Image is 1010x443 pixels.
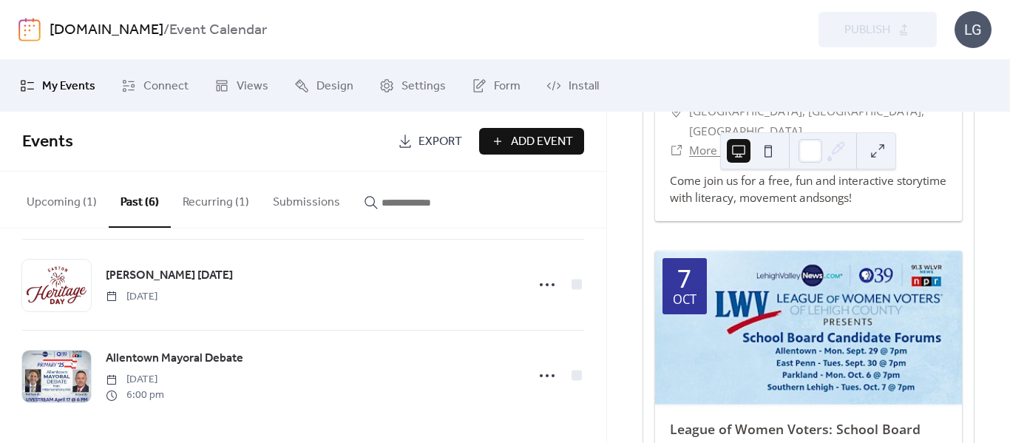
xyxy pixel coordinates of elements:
[535,66,610,106] a: Install
[163,16,169,44] b: /
[106,372,164,388] span: [DATE]
[106,289,157,305] span: [DATE]
[106,350,243,368] span: Allentown Mayoral Debate
[261,172,352,226] button: Submissions
[387,128,473,155] a: Export
[237,78,268,95] span: Views
[50,16,163,44] a: [DOMAIN_NAME]
[569,78,599,95] span: Install
[106,388,164,403] span: 6:00 pm
[316,78,353,95] span: Design
[109,172,171,228] button: Past (6)
[511,133,573,151] span: Add Event
[106,266,233,285] a: [PERSON_NAME] [DATE]
[655,172,962,206] div: Come join us for a free, fun and interactive storytime with literacy, movement andsongs!
[418,133,462,151] span: Export
[461,66,532,106] a: Form
[169,16,267,44] b: Event Calendar
[689,102,947,141] span: [GEOGRAPHIC_DATA], [GEOGRAPHIC_DATA], [GEOGRAPHIC_DATA]
[494,78,521,95] span: Form
[673,294,697,306] div: Oct
[203,66,279,106] a: Views
[110,66,200,106] a: Connect
[283,66,365,106] a: Design
[479,128,584,155] button: Add Event
[9,66,106,106] a: My Events
[670,141,683,160] div: ​
[670,102,683,121] div: ​
[143,78,189,95] span: Connect
[22,126,73,158] span: Events
[677,266,691,291] div: 7
[171,172,261,226] button: Recurring (1)
[15,172,109,226] button: Upcoming (1)
[42,78,95,95] span: My Events
[106,267,233,285] span: [PERSON_NAME] [DATE]
[689,143,782,158] a: More Information
[18,18,41,41] img: logo
[106,349,243,368] a: Allentown Mayoral Debate
[955,11,992,48] div: LG
[401,78,446,95] span: Settings
[368,66,457,106] a: Settings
